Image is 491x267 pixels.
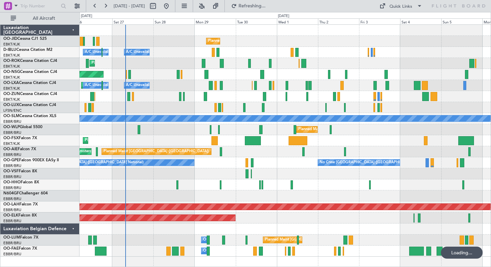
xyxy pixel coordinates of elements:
a: EBBR/BRU [3,218,21,224]
span: OO-WLP [3,125,20,129]
div: Sun 5 [441,18,482,24]
div: [DATE] [278,13,289,19]
a: N604GFChallenger 604 [3,191,48,195]
a: EBBR/BRU [3,185,21,190]
div: Fri 26 [71,18,112,24]
button: Refreshing... [228,1,268,11]
div: Planned Maint [GEOGRAPHIC_DATA] ([GEOGRAPHIC_DATA]) [104,147,209,157]
div: Sun 28 [153,18,194,24]
a: OO-ROKCessna Citation CJ4 [3,59,57,63]
a: D-IBLUCessna Citation M2 [3,48,52,52]
div: Loading... [441,247,483,259]
a: OO-ZUNCessna Citation CJ4 [3,92,57,96]
span: OO-LXA [3,81,19,85]
span: N604GF [3,191,19,195]
a: EBKT/KJK [3,75,20,80]
span: OO-LUM [3,236,20,240]
span: OO-FSX [3,136,19,140]
div: No Crew [GEOGRAPHIC_DATA] ([GEOGRAPHIC_DATA] National) [320,158,432,168]
span: OO-ROK [3,59,20,63]
div: A/C Unavailable [126,80,154,90]
div: [DATE] [81,13,92,19]
a: OO-ELKFalcon 8X [3,213,37,217]
a: EBKT/KJK [3,141,20,146]
a: EBBR/BRU [3,119,21,124]
span: OO-HHO [3,180,21,184]
div: Thu 2 [318,18,359,24]
div: Fri 3 [359,18,400,24]
a: EBKT/KJK [3,53,20,58]
a: OO-JIDCessna CJ1 525 [3,37,47,41]
button: Quick Links [376,1,426,11]
span: OO-ZUN [3,92,20,96]
a: EBBR/BRU [3,241,21,246]
span: OO-NSG [3,70,20,74]
span: OO-FAE [3,247,19,251]
a: OO-FSXFalcon 7X [3,136,37,140]
a: EBKT/KJK [3,86,20,91]
span: OO-SLM [3,114,19,118]
a: OO-AIEFalcon 7X [3,147,36,151]
a: OO-LXACessna Citation CJ4 [3,81,56,85]
div: Quick Links [389,3,412,10]
a: OO-NSGCessna Citation CJ4 [3,70,57,74]
span: OO-LAH [3,202,19,206]
div: Wed 1 [277,18,318,24]
span: OO-VSF [3,169,19,173]
span: OO-AIE [3,147,18,151]
div: Unplanned Maint Amsterdam (Schiphol) [47,147,115,157]
div: Mon 29 [194,18,235,24]
a: EBKT/KJK [3,42,20,47]
div: Planned Maint Kortrijk-[GEOGRAPHIC_DATA] [208,36,286,46]
a: EBBR/BRU [3,252,21,257]
div: Planned Maint Kortrijk-[GEOGRAPHIC_DATA] [92,58,169,68]
button: All Aircraft [7,13,72,24]
a: OO-LAHFalcon 7X [3,202,38,206]
div: Owner Melsbroek Air Base [203,246,249,256]
div: Planned Maint Milan (Linate) [298,124,346,135]
a: EBBR/BRU [3,163,21,168]
span: D-IBLU [3,48,16,52]
input: Trip Number [20,1,59,11]
div: A/C Unavailable [GEOGRAPHIC_DATA]-[GEOGRAPHIC_DATA] [126,47,232,57]
a: OO-HHOFalcon 8X [3,180,39,184]
a: EBKT/KJK [3,97,20,102]
div: Planned Maint Kortrijk-[GEOGRAPHIC_DATA] [85,136,163,146]
a: EBKT/KJK [3,64,20,69]
a: OO-LUMFalcon 7X [3,236,38,240]
a: EBBR/BRU [3,130,21,135]
span: OO-JID [3,37,17,41]
span: OO-ELK [3,213,18,217]
a: OO-FAEFalcon 7X [3,247,37,251]
a: OO-WLPGlobal 5500 [3,125,42,129]
a: EBBR/BRU [3,196,21,201]
span: OO-GPE [3,158,19,162]
span: OO-LUX [3,103,19,107]
a: LFSN/ENC [3,108,22,113]
div: A/C Unavailable [GEOGRAPHIC_DATA] ([GEOGRAPHIC_DATA] National) [85,80,209,90]
div: Sat 27 [112,18,153,24]
div: Tue 30 [236,18,277,24]
a: OO-LUXCessna Citation CJ4 [3,103,56,107]
a: OO-SLMCessna Citation XLS [3,114,56,118]
a: OO-GPEFalcon 900EX EASy II [3,158,59,162]
a: EBBR/BRU [3,207,21,212]
span: Refreshing... [238,4,266,8]
div: Sat 4 [400,18,441,24]
div: Planned Maint [GEOGRAPHIC_DATA] ([GEOGRAPHIC_DATA] National) [265,235,386,245]
div: Owner Melsbroek Air Base [203,235,249,245]
span: All Aircraft [17,16,70,21]
span: [DATE] - [DATE] [114,3,145,9]
a: EBBR/BRU [3,152,21,157]
div: No Crew [GEOGRAPHIC_DATA] ([GEOGRAPHIC_DATA] National) [32,158,144,168]
a: EBBR/BRU [3,174,21,179]
div: A/C Unavailable [GEOGRAPHIC_DATA] ([GEOGRAPHIC_DATA] National) [85,47,209,57]
a: OO-VSFFalcon 8X [3,169,37,173]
